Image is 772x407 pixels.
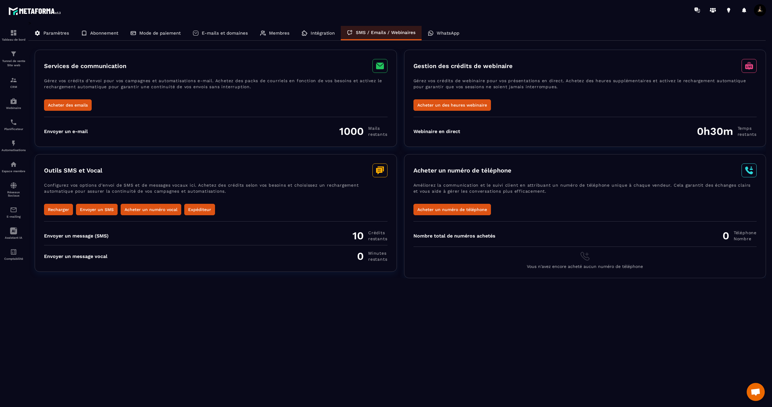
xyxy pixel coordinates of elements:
[44,233,109,239] div: Envoyer un message (SMS)
[10,76,17,84] img: formation
[2,38,26,41] p: Tableau de bord
[202,30,248,36] p: E-mails et domaines
[527,264,643,269] span: Vous n'avez encore acheté aucun numéro de téléphone
[2,215,26,218] p: E-mailing
[44,253,107,259] div: Envoyer un message vocal
[2,106,26,110] p: Webinaire
[2,223,26,244] a: Assistant IA
[10,140,17,147] img: automations
[413,129,460,134] div: Webinaire en direct
[10,50,17,57] img: formation
[10,182,17,189] img: social-network
[368,250,387,256] span: minutes
[121,204,181,215] button: Acheter un numéro vocal
[184,204,215,215] button: Expéditeur
[28,20,766,278] div: >
[2,135,26,156] a: automationsautomationsAutomatisations
[413,182,757,204] p: Améliorez la communication et le suivi client en attribuant un numéro de téléphone unique à chaqu...
[747,383,765,401] div: Ouvrir le chat
[413,78,757,99] p: Gérez vos crédits de webinaire pour vos présentations en direct. Achetez des heures supplémentair...
[139,30,181,36] p: Mode de paiement
[10,119,17,126] img: scheduler
[44,182,388,204] p: Configurez vos options d’envoi de SMS et de messages vocaux ici. Achetez des crédits selon vos be...
[2,114,26,135] a: schedulerschedulerPlanificateur
[738,131,757,137] span: restants
[2,236,26,239] p: Assistant IA
[413,167,511,174] h3: Acheter un numéro de téléphone
[2,169,26,173] p: Espace membre
[2,85,26,89] p: CRM
[44,167,102,174] h3: Outils SMS et Vocal
[368,125,387,131] span: Mails
[2,156,26,177] a: automationsautomationsEspace membre
[76,204,118,215] button: Envoyer un SMS
[368,236,387,242] span: restants
[44,129,88,134] div: Envoyer un e-mail
[356,30,416,35] p: SMS / Emails / Webinaires
[10,161,17,168] img: automations
[10,206,17,213] img: email
[357,250,387,263] div: 0
[44,62,126,70] h3: Services de communication
[43,30,69,36] p: Paramètres
[2,46,26,72] a: formationformationTunnel de vente Site web
[90,30,118,36] p: Abonnement
[2,93,26,114] a: automationsautomationsWebinaire
[44,204,73,215] button: Recharger
[734,236,757,242] span: Nombre
[269,30,289,36] p: Membres
[44,99,92,111] button: Acheter des emails
[10,98,17,105] img: automations
[413,204,491,215] button: Acheter un numéro de téléphone
[413,99,491,111] button: Acheter un des heures webinaire
[2,177,26,202] a: social-networksocial-networkRéseaux Sociaux
[8,5,63,17] img: logo
[353,229,387,242] div: 10
[10,29,17,36] img: formation
[413,62,513,70] h3: Gestion des crédits de webinaire
[2,191,26,197] p: Réseaux Sociaux
[368,230,387,236] span: Crédits
[2,257,26,260] p: Comptabilité
[2,72,26,93] a: formationformationCRM
[339,125,387,138] div: 1000
[2,202,26,223] a: emailemailE-mailing
[697,125,757,138] div: 0h30m
[2,25,26,46] a: formationformationTableau de bord
[2,59,26,67] p: Tunnel de vente Site web
[738,125,757,131] span: Temps
[723,229,757,242] div: 0
[368,131,387,137] span: restants
[734,230,757,236] span: Téléphone
[44,78,388,99] p: Gérez vos crédits d’envoi pour vos campagnes et automatisations e-mail. Achetez des packs de cour...
[2,127,26,131] p: Planificateur
[437,30,459,36] p: WhatsApp
[10,248,17,256] img: accountant
[2,148,26,152] p: Automatisations
[368,256,387,262] span: restants
[2,244,26,265] a: accountantaccountantComptabilité
[311,30,335,36] p: Intégration
[413,233,495,239] div: Nombre total de numéros achetés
